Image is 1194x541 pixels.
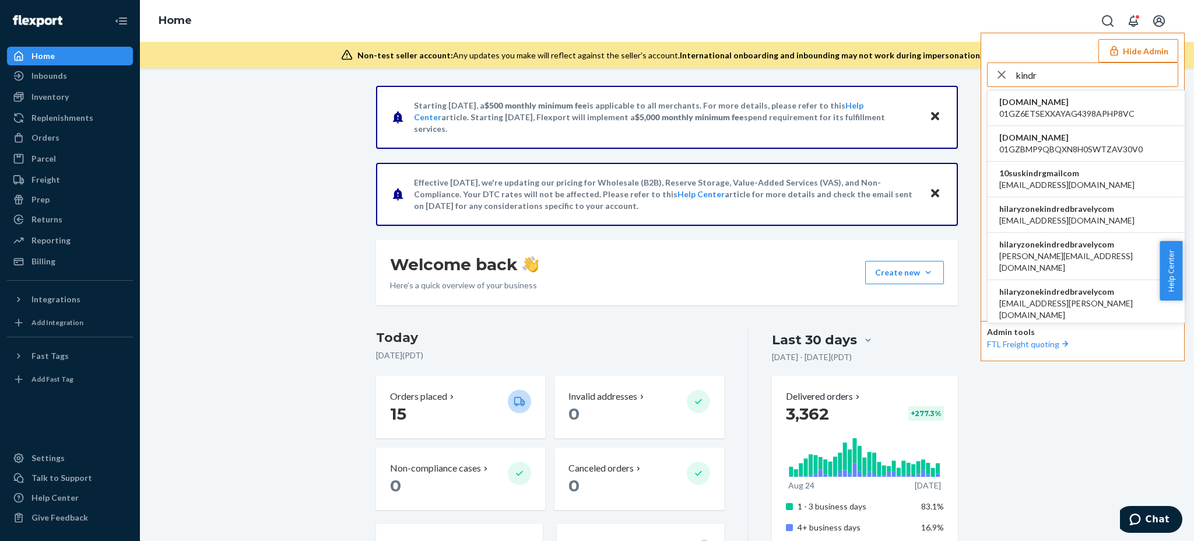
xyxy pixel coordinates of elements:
button: Close [928,109,943,125]
span: $5,000 monthly minimum fee [635,112,744,122]
h3: Today [376,329,724,347]
a: Prep [7,190,133,209]
span: [EMAIL_ADDRESS][DOMAIN_NAME] [999,179,1135,191]
div: Add Fast Tag [31,374,73,384]
span: 0 [390,476,401,495]
span: 10suskindrgmailcom [999,167,1135,179]
p: Aug 24 [788,480,814,491]
a: Inventory [7,88,133,106]
div: Last 30 days [772,331,857,349]
div: Fast Tags [31,350,69,362]
span: $500 monthly minimum fee [484,100,587,110]
p: 1 - 3 business days [798,501,912,512]
a: Add Integration [7,313,133,332]
p: Canceled orders [568,462,634,475]
a: Billing [7,252,133,271]
div: + 277.3 % [908,406,944,421]
div: Inbounds [31,70,67,82]
p: [DATE] ( PDT ) [376,350,724,361]
div: Parcel [31,153,56,165]
iframe: Opens a widget where you can chat to one of our agents [1120,506,1182,535]
span: 15 [390,404,406,424]
button: Help Center [1160,241,1182,301]
a: Settings [7,449,133,467]
img: hand-wave emoji [522,256,539,273]
div: Integrations [31,294,80,305]
p: Effective [DATE], we're updating our pricing for Wholesale (B2B), Reserve Storage, Value-Added Se... [414,177,918,212]
p: Invalid addresses [568,390,637,403]
div: Returns [31,214,62,225]
span: [EMAIL_ADDRESS][DOMAIN_NAME] [999,215,1135,226]
p: Orders placed [390,390,447,403]
ol: breadcrumbs [149,4,201,38]
div: Billing [31,256,55,267]
button: Close Navigation [110,9,133,33]
p: Admin tools [987,326,1178,338]
button: Create new [865,261,944,284]
button: Canceled orders 0 [554,448,724,510]
p: [DATE] - [DATE] ( PDT ) [772,351,852,363]
div: Settings [31,452,65,464]
span: [DOMAIN_NAME] [999,96,1135,108]
button: Open notifications [1122,9,1145,33]
a: Reporting [7,231,133,250]
button: Close [928,186,943,203]
div: Any updates you make will reflect against the seller's account. [357,50,982,61]
button: Fast Tags [7,347,133,365]
span: 16.9% [921,522,944,532]
p: Delivered orders [786,390,862,403]
a: Help Center [7,488,133,507]
a: Inbounds [7,67,133,85]
span: hilaryzonekindredbravelycom [999,286,1173,298]
p: Here’s a quick overview of your business [390,280,539,291]
a: Orders [7,128,133,147]
a: FTL Freight quoting [987,339,1071,349]
button: Talk to Support [7,469,133,487]
button: Hide Admin [1098,39,1178,62]
div: Give Feedback [31,512,88,523]
p: [DATE] [915,480,941,491]
button: Give Feedback [7,508,133,527]
img: Flexport logo [13,15,62,27]
a: Returns [7,210,133,229]
button: Orders placed 15 [376,376,545,438]
a: Replenishments [7,109,133,127]
a: Help Center [677,189,725,199]
p: Non-compliance cases [390,462,481,475]
div: Reporting [31,235,71,246]
a: Add Fast Tag [7,370,133,389]
span: International onboarding and inbounding may not work during impersonation. [680,50,982,60]
button: Non-compliance cases 0 [376,448,545,510]
div: Replenishments [31,112,93,124]
div: Add Integration [31,317,83,327]
button: Invalid addresses 0 [554,376,724,438]
span: 01GZBMP9QBQXN8H0SWTZAV30V0 [999,144,1143,155]
div: Orders [31,132,59,144]
span: hilaryzonekindredbravelycom [999,203,1135,215]
p: 4+ business days [798,522,912,533]
h1: Welcome back [390,254,539,275]
span: 3,362 [786,404,829,424]
div: Inventory [31,91,69,103]
span: 0 [568,404,580,424]
span: 0 [568,476,580,495]
div: Help Center [31,492,79,504]
a: Home [159,14,192,27]
span: 01GZ6ETSEXXAYAG4398APHP8VC [999,108,1135,120]
button: Integrations [7,290,133,309]
div: Home [31,50,55,62]
a: Freight [7,170,133,189]
div: Freight [31,174,60,186]
button: Open account menu [1147,9,1171,33]
span: [EMAIL_ADDRESS][PERSON_NAME][DOMAIN_NAME] [999,298,1173,321]
span: [DOMAIN_NAME] [999,132,1143,144]
a: Home [7,47,133,65]
p: Starting [DATE], a is applicable to all merchants. For more details, please refer to this article... [414,100,918,135]
span: hilaryzonekindredbravelycom [999,239,1173,250]
a: Parcel [7,149,133,168]
div: Talk to Support [31,472,92,484]
span: Non-test seller account: [357,50,453,60]
input: Search or paste seller ID [1016,63,1178,86]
